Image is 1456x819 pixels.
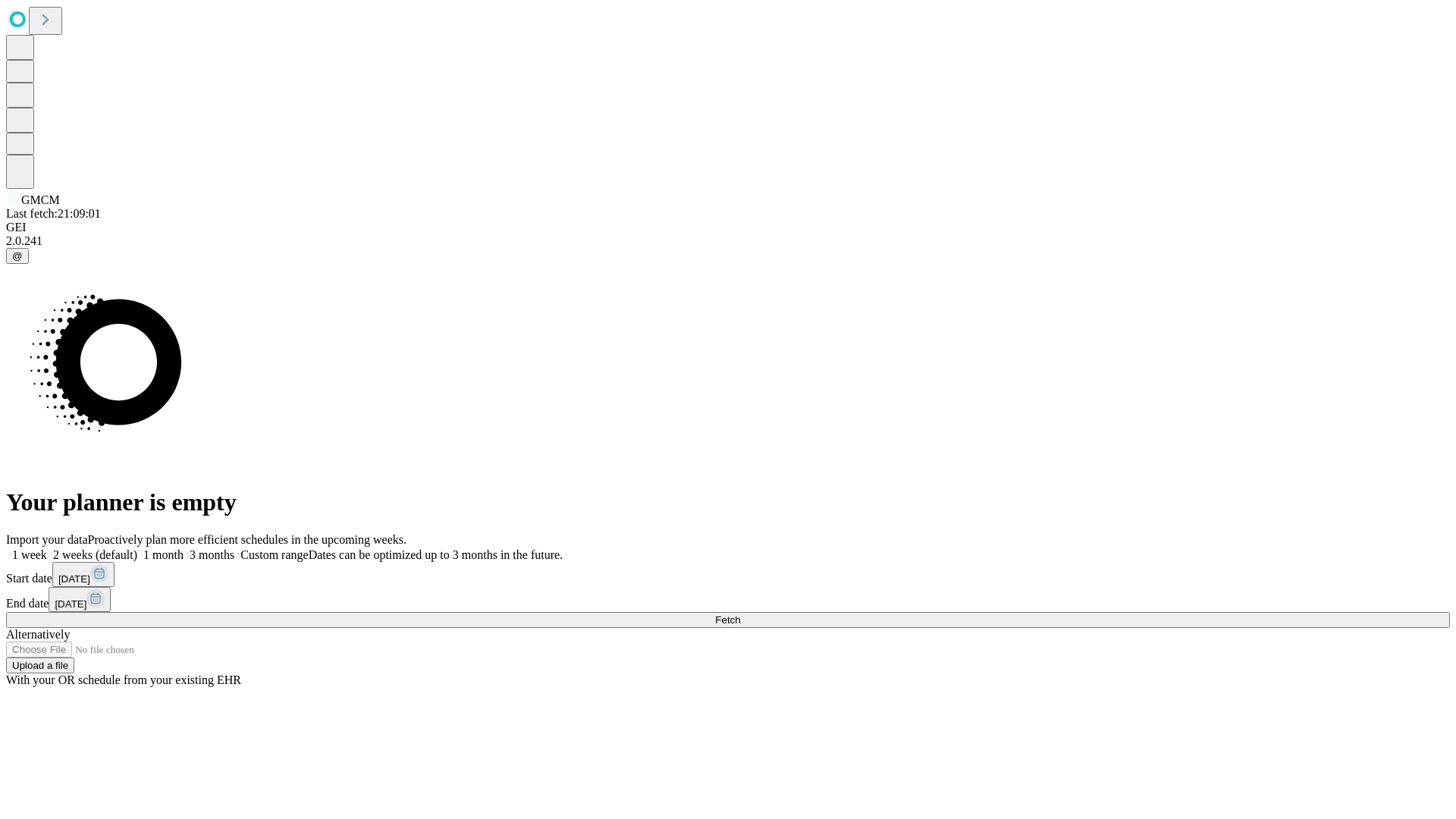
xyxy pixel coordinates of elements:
[58,573,90,585] span: [DATE]
[6,587,1450,612] div: End date
[715,614,740,626] span: Fetch
[6,673,241,686] span: With your OR schedule from your existing EHR
[12,548,47,561] span: 1 week
[6,488,1450,516] h1: Your planner is empty
[52,562,115,587] button: [DATE]
[53,548,137,561] span: 2 weeks (default)
[309,548,563,561] span: Dates can be optimized up to 3 months in the future.
[6,628,70,641] span: Alternatively
[6,612,1450,628] button: Fetch
[6,207,101,220] span: Last fetch: 21:09:01
[88,533,406,546] span: Proactively plan more efficient schedules in the upcoming weeks.
[6,533,88,546] span: Import your data
[190,548,234,561] span: 3 months
[12,250,23,262] span: @
[6,562,1450,587] div: Start date
[49,587,111,612] button: [DATE]
[21,193,60,206] span: GMCM
[55,598,86,610] span: [DATE]
[240,548,308,561] span: Custom range
[6,221,1450,234] div: GEI
[6,657,74,673] button: Upload a file
[6,234,1450,248] div: 2.0.241
[143,548,184,561] span: 1 month
[6,248,29,264] button: @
